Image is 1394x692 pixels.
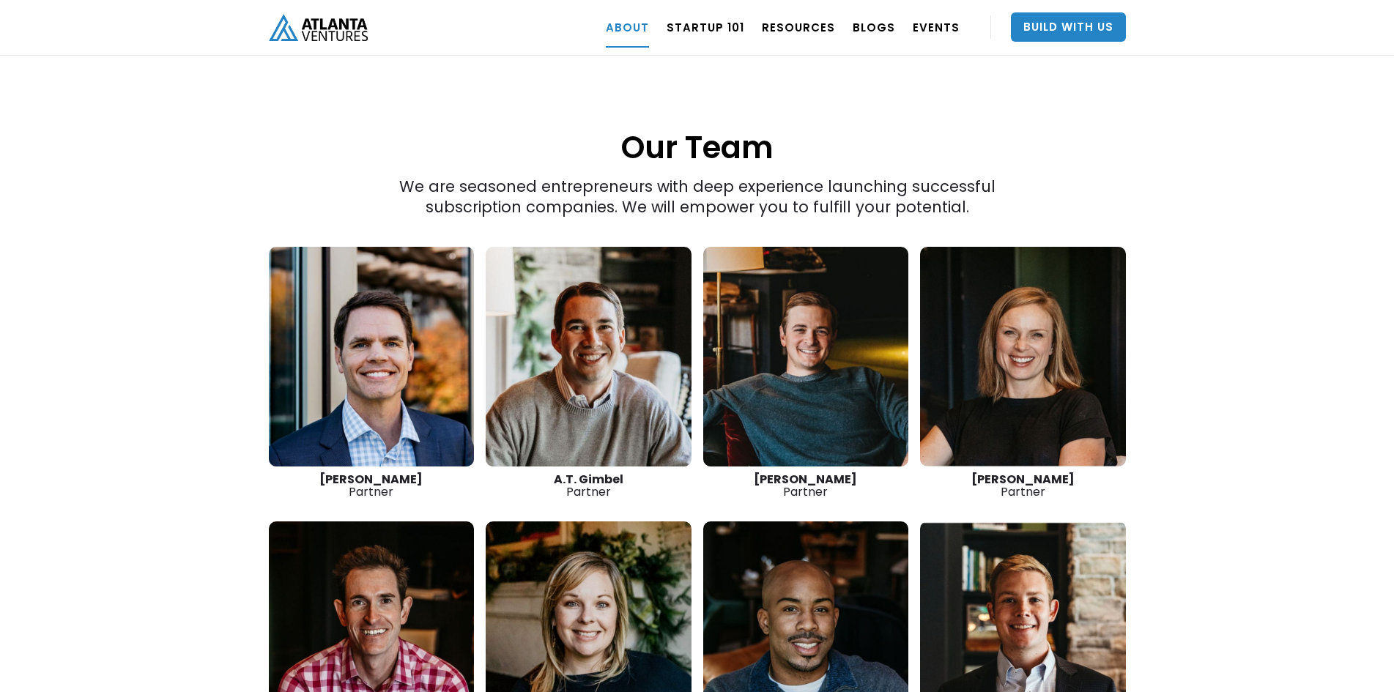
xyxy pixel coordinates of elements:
a: RESOURCES [762,7,835,48]
div: Partner [269,473,475,498]
h1: Our Team [269,53,1126,168]
div: Partner [486,473,692,498]
a: Build With Us [1011,12,1126,42]
a: EVENTS [913,7,960,48]
strong: [PERSON_NAME] [754,471,857,488]
a: ABOUT [606,7,649,48]
a: Startup 101 [667,7,744,48]
strong: A.T. Gimbel [554,471,623,488]
strong: [PERSON_NAME] [319,471,423,488]
a: BLOGS [853,7,895,48]
div: Partner [920,473,1126,498]
strong: [PERSON_NAME] [971,471,1075,488]
div: Partner [703,473,909,498]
